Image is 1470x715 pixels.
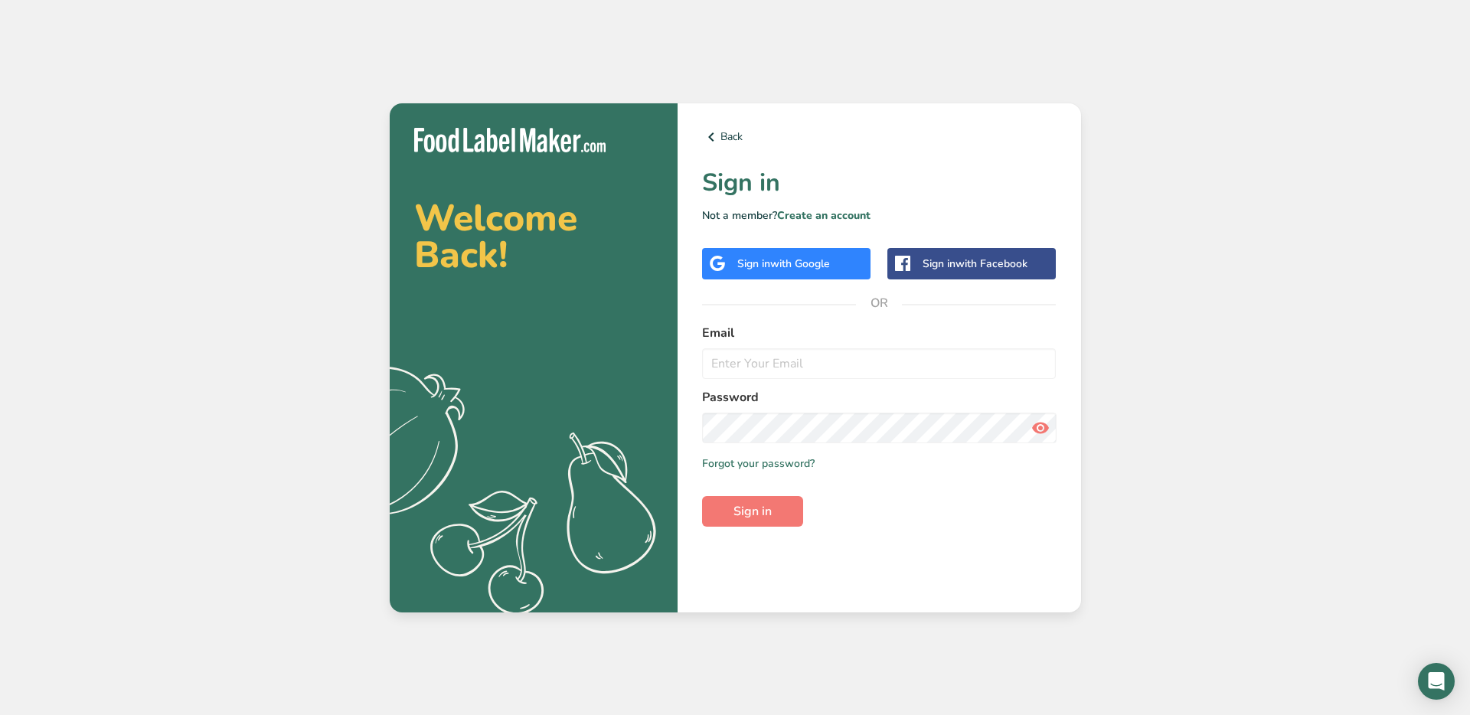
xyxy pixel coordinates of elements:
[702,207,1057,224] p: Not a member?
[702,324,1057,342] label: Email
[770,256,830,271] span: with Google
[733,502,772,521] span: Sign in
[702,455,815,472] a: Forgot your password?
[856,280,902,326] span: OR
[702,165,1057,201] h1: Sign in
[1418,663,1455,700] div: Open Intercom Messenger
[702,496,803,527] button: Sign in
[702,348,1057,379] input: Enter Your Email
[955,256,1027,271] span: with Facebook
[702,128,1057,146] a: Back
[923,256,1027,272] div: Sign in
[702,388,1057,406] label: Password
[414,200,653,273] h2: Welcome Back!
[414,128,606,153] img: Food Label Maker
[777,208,871,223] a: Create an account
[737,256,830,272] div: Sign in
